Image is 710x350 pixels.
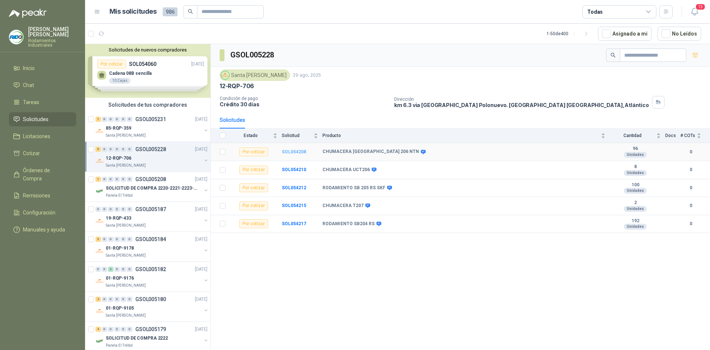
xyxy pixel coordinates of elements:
div: Por cotizar [239,147,268,156]
b: 0 [680,202,701,209]
th: Producto [322,129,610,143]
div: Unidades [624,188,647,194]
h3: GSOL005228 [230,49,275,61]
a: 0 0 0 0 0 0 GSOL005187[DATE] Company Logo19-RQP-433Santa [PERSON_NAME] [95,205,209,229]
span: Chat [23,81,34,89]
p: [DATE] [195,236,207,243]
b: 0 [680,220,701,227]
div: Por cotizar [239,219,268,228]
p: 19-RQP-433 [106,215,131,222]
p: [DATE] [195,206,207,213]
th: Solicitud [282,129,322,143]
a: 4 0 0 0 0 0 GSOL005179[DATE] Company LogoSOLICITUD DE COMPRA 2222Panela El Trébol [95,325,209,349]
p: Santa [PERSON_NAME] [106,253,146,259]
div: 1 - 50 de 400 [547,28,592,40]
div: 1 [95,177,101,182]
span: Remisiones [23,191,50,200]
p: [DATE] [195,116,207,123]
span: Solicitudes [23,115,48,123]
p: SOLICITUD DE COMPRA 2222 [106,335,168,342]
img: Company Logo [95,187,104,196]
p: 29 ago, 2025 [293,72,321,79]
img: Company Logo [95,247,104,256]
span: Tareas [23,98,39,106]
p: [DATE] [195,266,207,273]
p: 01-RQP-9105 [106,305,134,312]
span: search [188,9,193,14]
img: Company Logo [95,277,104,286]
div: 0 [121,237,126,242]
div: 0 [121,177,126,182]
div: 1 [95,117,101,122]
p: Santa [PERSON_NAME] [106,163,146,169]
div: Por cotizar [239,183,268,192]
div: Unidades [624,152,647,158]
div: 3 [95,237,101,242]
a: 1 0 0 0 0 0 GSOL005208[DATE] Company LogoSOLICITUD DE COMPRA 2220-2221-2223-2224Panela El Trébol [95,175,209,199]
button: Asignado a mi [598,27,652,41]
div: 0 [121,267,126,272]
a: Inicio [9,61,76,75]
th: Cantidad [610,129,665,143]
a: Cotizar [9,146,76,160]
a: Configuración [9,206,76,220]
div: 0 [114,117,120,122]
span: Producto [322,133,599,138]
div: 0 [114,147,120,152]
img: Company Logo [221,71,229,79]
div: 0 [121,297,126,302]
div: 0 [108,237,114,242]
b: CHUMACERA [GEOGRAPHIC_DATA] 206 NTN [322,149,419,155]
button: Solicitudes de nuevos compradores [88,47,207,53]
a: 2 0 0 0 0 0 GSOL005180[DATE] Company Logo01-RQP-9105Santa [PERSON_NAME] [95,295,209,319]
a: SOL054217 [282,221,306,226]
p: 12-RQP-706 [106,155,131,162]
b: SOL054210 [282,167,306,172]
a: Tareas [9,95,76,109]
button: No Leídos [657,27,701,41]
th: # COTs [680,129,710,143]
span: Licitaciones [23,132,50,140]
span: Estado [230,133,271,138]
p: Panela El Trébol [106,193,133,199]
p: [DATE] [195,176,207,183]
p: 01-RQP-9178 [106,245,134,252]
p: 01-RQP-9176 [106,275,134,282]
div: 0 [95,207,101,212]
p: GSOL005228 [135,147,166,152]
b: 0 [680,166,701,173]
div: Solicitudes de tus compradores [85,98,210,112]
p: 12-RQP-706 [220,82,254,90]
div: Por cotizar [239,201,268,210]
div: 0 [114,237,120,242]
p: Dirección [394,97,649,102]
span: search [611,53,616,58]
a: 3 0 0 0 0 0 GSOL005184[DATE] Company Logo01-RQP-9178Santa [PERSON_NAME] [95,235,209,259]
h1: Mis solicitudes [109,6,157,17]
img: Company Logo [95,307,104,316]
img: Company Logo [95,217,104,226]
div: Solicitudes de nuevos compradoresPor cotizarSOL054060[DATE] Cadena 08B sencilla10 CajasPor cotiza... [85,44,210,98]
div: 0 [114,207,120,212]
div: 2 [95,297,101,302]
p: GSOL005179 [135,327,166,332]
a: 1 0 0 0 0 0 GSOL005231[DATE] Company Logo85-RQP-359Santa [PERSON_NAME] [95,115,209,139]
p: 85-RQP-359 [106,125,131,132]
div: 0 [108,177,114,182]
b: 96 [610,146,661,152]
div: 0 [127,267,132,272]
div: 0 [127,117,132,122]
button: 13 [688,5,701,19]
p: GSOL005208 [135,177,166,182]
img: Company Logo [95,337,104,346]
b: 8 [610,164,661,170]
a: Órdenes de Compra [9,163,76,186]
img: Company Logo [9,30,23,44]
p: Santa [PERSON_NAME] [106,313,146,319]
p: km 6.3 via [GEOGRAPHIC_DATA] Polonuevo. [GEOGRAPHIC_DATA] [GEOGRAPHIC_DATA] , Atlántico [394,102,649,108]
p: SOLICITUD DE COMPRA 2220-2221-2223-2224 [106,185,198,192]
a: SOL054212 [282,185,306,190]
div: 0 [121,147,126,152]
